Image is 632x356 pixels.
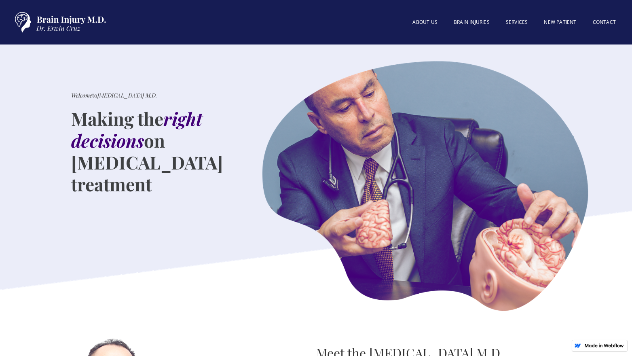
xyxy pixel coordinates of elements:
[71,108,230,195] h1: Making the on [MEDICAL_DATA] treatment
[446,14,498,30] a: BRAIN INJURIES
[585,14,624,30] a: Contact
[8,8,109,36] a: home
[71,106,203,152] em: right decisions
[404,14,446,30] a: About US
[97,91,157,99] em: [MEDICAL_DATA] M.D.
[584,343,624,348] img: Made in Webflow
[71,91,92,99] em: Welcome
[498,14,536,30] a: SERVICES
[536,14,584,30] a: New patient
[71,91,157,100] div: to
